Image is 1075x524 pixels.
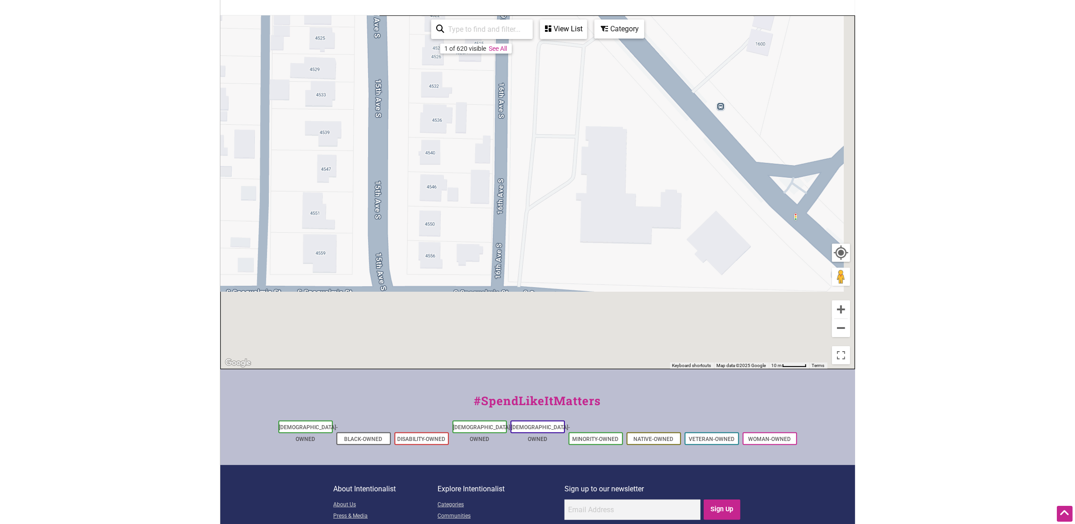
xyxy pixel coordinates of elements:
[749,436,791,442] a: Woman-Owned
[772,363,782,368] span: 10 m
[541,20,586,38] div: View List
[438,483,564,495] p: Explore Intentionalist
[595,20,643,38] div: Category
[453,424,512,442] a: [DEMOGRAPHIC_DATA]-Owned
[445,45,486,52] div: 1 of 620 visible
[769,362,809,369] button: Map Scale: 10 m per 50 pixels
[832,300,850,318] button: Zoom in
[345,436,383,442] a: Black-Owned
[672,362,711,369] button: Keyboard shortcuts
[832,268,850,286] button: Drag Pegman onto the map to open Street View
[431,20,533,39] div: Type to search and filter
[333,511,438,522] a: Press & Media
[540,20,587,39] div: See a list of the visible businesses
[445,20,527,38] input: Type to find and filter...
[832,244,850,262] button: Your Location
[573,436,619,442] a: Minority-Owned
[717,363,766,368] span: Map data ©2025 Google
[223,357,253,369] a: Open this area in Google Maps (opens a new window)
[223,357,253,369] img: Google
[333,483,438,495] p: About Intentionalist
[832,319,850,337] button: Zoom out
[438,511,564,522] a: Communities
[564,483,742,495] p: Sign up to our newsletter
[438,500,564,511] a: Categories
[704,500,740,520] input: Sign Up
[489,45,507,52] a: See All
[398,436,446,442] a: Disability-Owned
[220,392,855,419] div: #SpendLikeItMatters
[511,424,570,442] a: [DEMOGRAPHIC_DATA]-Owned
[634,436,674,442] a: Native-Owned
[1057,506,1073,522] div: Scroll Back to Top
[832,346,850,364] button: Toggle fullscreen view
[279,424,338,442] a: [DEMOGRAPHIC_DATA]-Owned
[564,500,700,520] input: Email Address
[594,20,644,39] div: Filter by category
[812,363,825,368] a: Terms
[333,500,438,511] a: About Us
[689,436,735,442] a: Veteran-Owned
